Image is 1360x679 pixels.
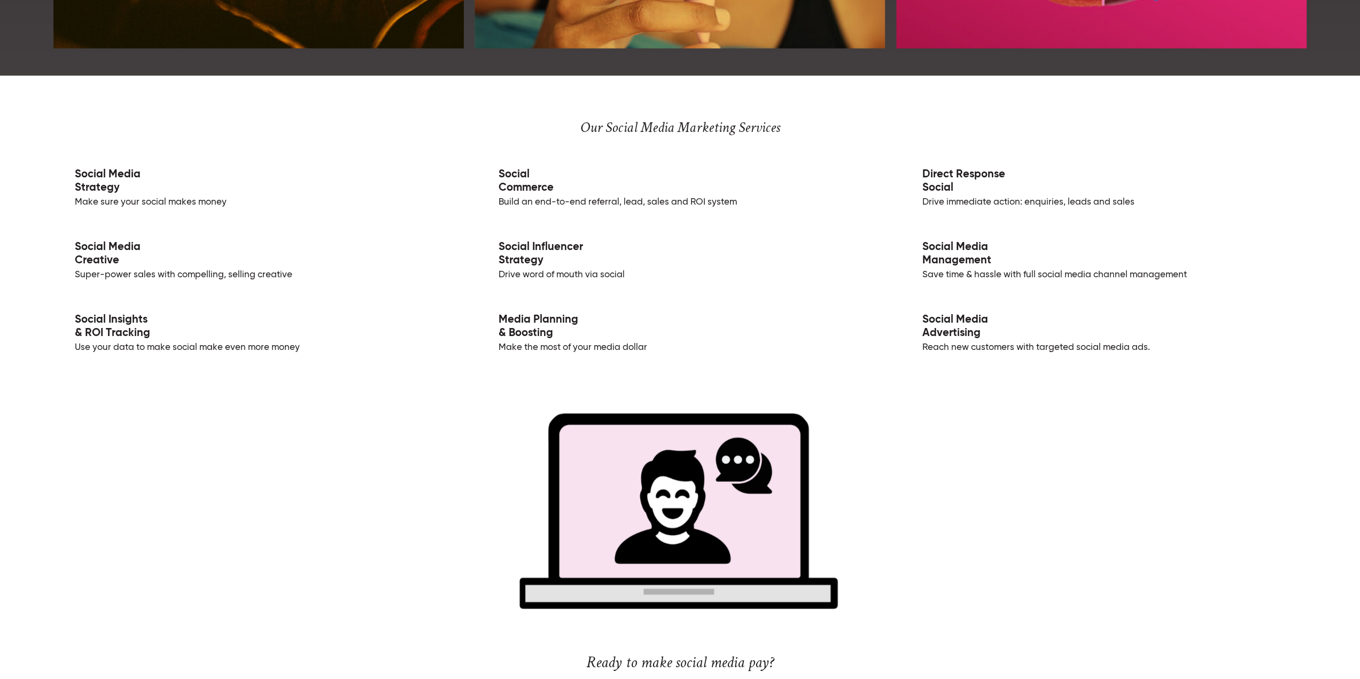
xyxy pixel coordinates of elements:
[477,300,883,354] p: Make the most of your media dollar
[901,227,1307,282] p: Save time & hassle with full social media channel management
[53,300,459,354] p: Use your data to make social make even more money
[53,154,459,209] p: Make sure your social makes money
[922,169,1005,194] a: Direct ResponseSocial
[75,169,141,194] a: Social MediaStrategy
[901,300,1307,354] p: Reach new customers with targeted social media ads.
[901,154,1307,209] p: Drive immediate action: enquiries, leads and sales
[922,314,988,339] a: Social MediaAdvertising
[493,405,867,619] img: Social media marketing
[477,227,883,282] p: Drive word of mouth via social
[499,314,578,339] a: Media Planning& Boosting
[75,241,141,267] a: Social MediaCreative
[499,241,583,267] a: Social InfluencerStrategy
[477,154,883,209] p: Build an end-to-end referral, lead, sales and ROI system
[75,314,150,339] a: Social Insights& ROI Tracking
[586,652,774,673] span: Ready to make social media pay?
[922,241,991,267] a: Social MediaManagement
[138,119,1222,137] h3: Our Social Media Marketing Services
[53,227,459,282] p: Super-power sales with compelling, selling creative
[499,169,554,194] a: SocialCommerce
